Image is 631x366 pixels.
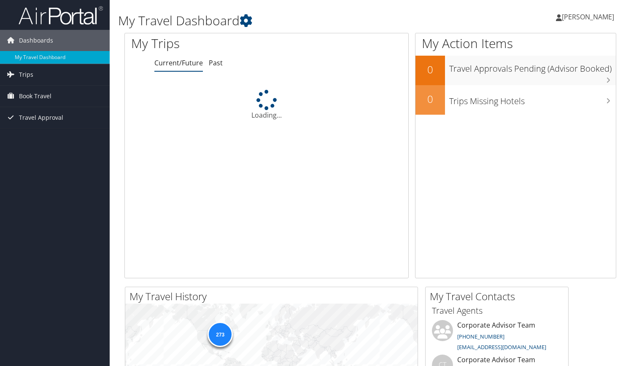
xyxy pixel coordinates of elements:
h3: Travel Approvals Pending (Advisor Booked) [449,59,616,75]
span: Travel Approval [19,107,63,128]
span: [PERSON_NAME] [562,12,614,22]
h3: Trips Missing Hotels [449,91,616,107]
img: airportal-logo.png [19,5,103,25]
h1: My Travel Dashboard [118,12,454,30]
div: Loading... [125,90,408,120]
h2: 0 [415,62,445,77]
a: [PHONE_NUMBER] [457,333,504,340]
a: [PERSON_NAME] [556,4,623,30]
h2: 0 [415,92,445,106]
h2: My Travel History [129,289,418,304]
h1: My Action Items [415,35,616,52]
a: 0Trips Missing Hotels [415,85,616,115]
a: Current/Future [154,58,203,67]
span: Dashboards [19,30,53,51]
h2: My Travel Contacts [430,289,568,304]
span: Book Travel [19,86,51,107]
li: Corporate Advisor Team [428,320,566,355]
a: [EMAIL_ADDRESS][DOMAIN_NAME] [457,343,546,351]
h3: Travel Agents [432,305,562,317]
h1: My Trips [131,35,284,52]
span: Trips [19,64,33,85]
a: Past [209,58,223,67]
a: 0Travel Approvals Pending (Advisor Booked) [415,56,616,85]
div: 273 [208,321,233,347]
